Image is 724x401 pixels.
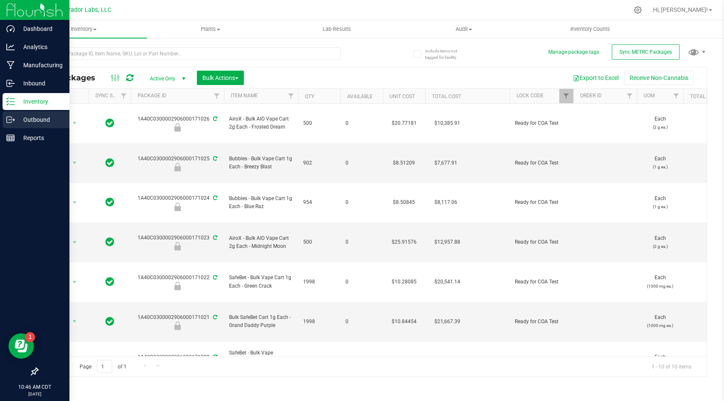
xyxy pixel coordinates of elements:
p: Reports [15,133,66,143]
div: 1A40C0300002906000171020 [130,353,225,370]
span: select [69,236,80,248]
span: Audit [401,25,526,33]
span: Page of 1 [72,360,133,373]
button: Bulk Actions [197,71,244,85]
span: 1998 [303,278,335,286]
p: Outbound [15,115,66,125]
p: (2 g ea.) [642,123,678,131]
span: select [69,316,80,327]
a: Filter [117,89,131,103]
span: Plants [147,25,273,33]
p: (2 g ea.) [642,242,678,250]
span: Ready for COA Test [515,159,568,167]
span: select [69,276,80,288]
span: $21,667.39 [430,316,464,328]
span: Ready for COA Test [515,278,568,286]
td: $10.28085 [383,262,425,302]
inline-svg: Analytics [6,43,15,51]
span: Sync from Compliance System [212,354,217,360]
span: 0 [345,159,378,167]
span: Each [642,234,678,250]
iframe: Resource center unread badge [25,332,35,342]
span: 1 - 10 of 10 items [645,360,698,373]
a: Lock Code [517,93,544,99]
td: $10.11888 [383,342,425,382]
p: (1000 mg ea.) [642,321,678,330]
span: Inventory [20,25,147,33]
span: $20,237.76 [430,355,464,368]
span: 0 [345,318,378,326]
button: Export to Excel [567,71,624,85]
td: $8.50845 [383,183,425,223]
div: Ready for COA Test [130,203,225,211]
span: 1998 [303,318,335,326]
span: Sync from Compliance System [212,116,217,122]
span: Ready for COA Test [515,238,568,246]
span: In Sync [105,196,114,208]
div: 1A40C0300002906000171023 [130,234,225,250]
inline-svg: Dashboard [6,25,15,33]
span: Each [642,274,678,290]
a: Unit Cost [390,93,415,99]
span: 954 [303,198,335,206]
span: All Packages [44,73,104,82]
div: 1A40C0300002906000171026 [130,115,225,132]
a: Inventory Counts [527,20,654,38]
span: Sync from Compliance System [212,235,217,241]
span: 500 [303,238,335,246]
a: Inventory [20,20,147,38]
div: Ready for COA Test [130,321,225,330]
span: AiroX - Bulk AIO Vape Cart 2g Each - Midnight Moon [229,234,293,250]
span: Each [642,195,678,211]
span: Each [642,353,678,369]
p: (1 g ea.) [642,203,678,211]
td: $25.91576 [383,222,425,262]
span: In Sync [105,276,114,288]
span: Bulk SafeBet Cart 1g Each - Grand Daddy Purple [229,313,293,330]
p: Analytics [15,42,66,52]
span: select [69,157,80,169]
inline-svg: Outbound [6,115,15,124]
span: SafeBet - Bulk Vape Cart 1g Each - Green Crack [229,274,293,290]
a: Filter [669,89,683,103]
span: In Sync [105,316,114,327]
a: Filter [210,89,224,103]
a: Filter [284,89,298,103]
span: 0 [345,238,378,246]
a: Total Cost [432,93,461,99]
div: Manage settings [633,6,643,14]
button: Receive Non-Cannabis [624,71,694,85]
td: $10.84454 [383,302,425,342]
div: Ready for COA Test [130,163,225,171]
span: $20,541.14 [430,276,464,288]
span: AiroX - Bulk AIO Vape Cart 2g Each - Frosted Dream [229,115,293,131]
input: Search Package ID, Item Name, SKU, Lot or Part Number... [37,47,341,60]
span: Include items not tagged for facility [425,48,467,60]
div: Ready for COA Test [130,123,225,132]
inline-svg: Inventory [6,97,15,106]
inline-svg: Inbound [6,79,15,88]
span: Each [642,313,678,330]
span: 902 [303,159,335,167]
span: Ready for COA Test [515,119,568,127]
span: $10,385.91 [430,117,464,129]
a: Order Id [580,93,602,99]
div: 1A40C0300002906000171025 [130,155,225,171]
a: Filter [623,89,637,103]
p: Dashboard [15,24,66,34]
span: Hi, [PERSON_NAME]! [653,6,708,13]
span: Sync from Compliance System [212,314,217,320]
span: In Sync [105,157,114,169]
button: Manage package tags [548,49,599,56]
input: 1 [97,360,112,373]
a: Sync Status [95,93,128,99]
td: $8.51209 [383,143,425,183]
span: Bulk Actions [202,74,238,81]
button: Sync METRC Packages [612,44,680,60]
span: In Sync [105,236,114,248]
p: Manufacturing [15,60,66,70]
div: 1A40C0300002906000171022 [130,274,225,290]
span: 0 [345,198,378,206]
inline-svg: Manufacturing [6,61,15,69]
span: Sync from Compliance System [212,195,217,201]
